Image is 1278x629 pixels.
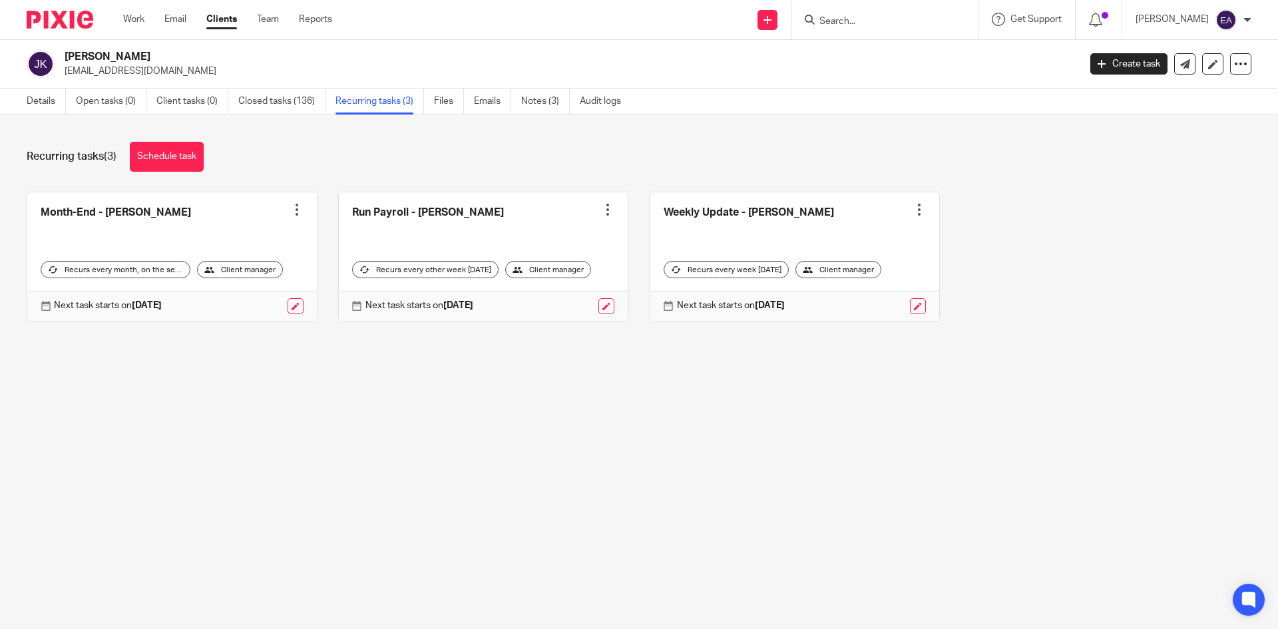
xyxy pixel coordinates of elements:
div: Client manager [505,261,591,278]
img: svg%3E [1215,9,1237,31]
a: Team [257,13,279,26]
a: Emails [474,89,511,114]
a: Files [434,89,464,114]
p: Next task starts on [365,299,473,312]
p: Next task starts on [677,299,785,312]
strong: [DATE] [755,301,785,310]
a: Closed tasks (136) [238,89,325,114]
strong: [DATE] [132,301,162,310]
a: Email [164,13,186,26]
p: [EMAIL_ADDRESS][DOMAIN_NAME] [65,65,1070,78]
div: Recurs every other week [DATE] [352,261,499,278]
a: Reports [299,13,332,26]
a: Clients [206,13,237,26]
a: Details [27,89,66,114]
a: Client tasks (0) [156,89,228,114]
div: Recurs every week [DATE] [664,261,789,278]
strong: [DATE] [443,301,473,310]
div: Recurs every month, on the second [DATE] [41,261,190,278]
h2: [PERSON_NAME] [65,50,869,64]
span: Get Support [1010,15,1062,24]
p: [PERSON_NAME] [1136,13,1209,26]
a: Notes (3) [521,89,570,114]
a: Create task [1090,53,1168,75]
img: svg%3E [27,50,55,78]
div: Client manager [197,261,283,278]
p: Next task starts on [54,299,162,312]
a: Open tasks (0) [76,89,146,114]
h1: Recurring tasks [27,150,116,164]
a: Recurring tasks (3) [335,89,424,114]
div: Client manager [795,261,881,278]
span: (3) [104,151,116,162]
input: Search [818,16,938,28]
a: Work [123,13,144,26]
a: Audit logs [580,89,631,114]
a: Schedule task [130,142,204,172]
img: Pixie [27,11,93,29]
